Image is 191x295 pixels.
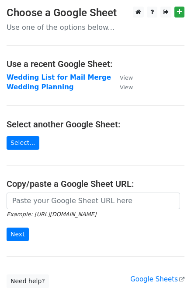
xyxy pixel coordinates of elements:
h4: Copy/paste a Google Sheet URL: [7,179,184,189]
a: Wedding Planning [7,83,74,91]
a: View [111,83,133,91]
small: View [120,84,133,91]
h4: Select another Google Sheet: [7,119,184,130]
p: Use one of the options below... [7,23,184,32]
input: Paste your Google Sheet URL here [7,193,180,209]
a: View [111,74,133,81]
a: Select... [7,136,39,150]
input: Next [7,228,29,241]
a: Wedding List for Mail Merge [7,74,111,81]
a: Need help? [7,274,49,288]
a: Google Sheets [130,275,184,283]
h4: Use a recent Google Sheet: [7,59,184,69]
h3: Choose a Google Sheet [7,7,184,19]
small: Example: [URL][DOMAIN_NAME] [7,211,96,218]
small: View [120,74,133,81]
